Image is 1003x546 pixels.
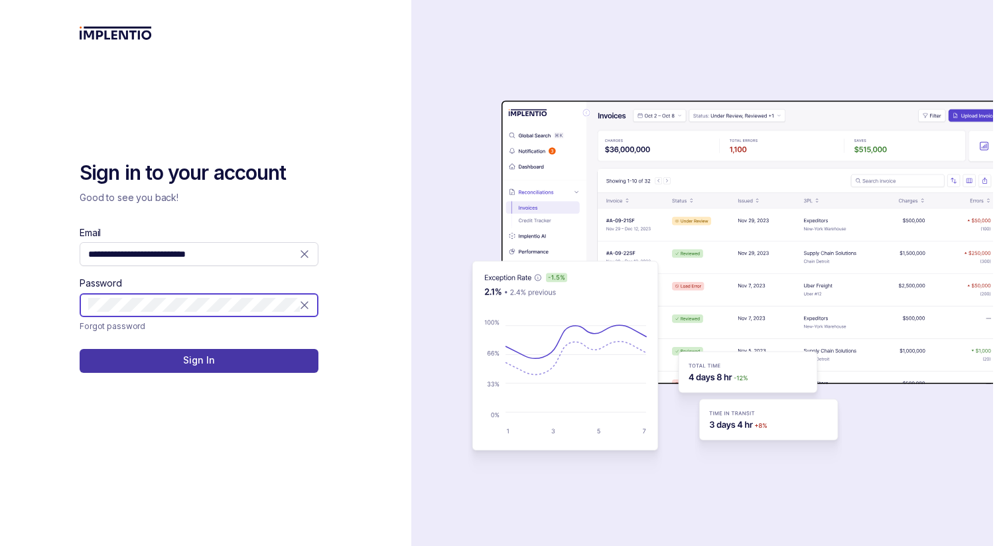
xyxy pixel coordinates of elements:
[80,320,145,333] a: Link Forgot password
[80,160,318,186] h2: Sign in to your account
[80,226,101,239] label: Email
[80,27,152,40] img: logo
[183,354,214,367] p: Sign In
[80,191,318,204] p: Good to see you back!
[80,320,145,333] p: Forgot password
[80,349,318,373] button: Sign In
[80,277,122,290] label: Password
